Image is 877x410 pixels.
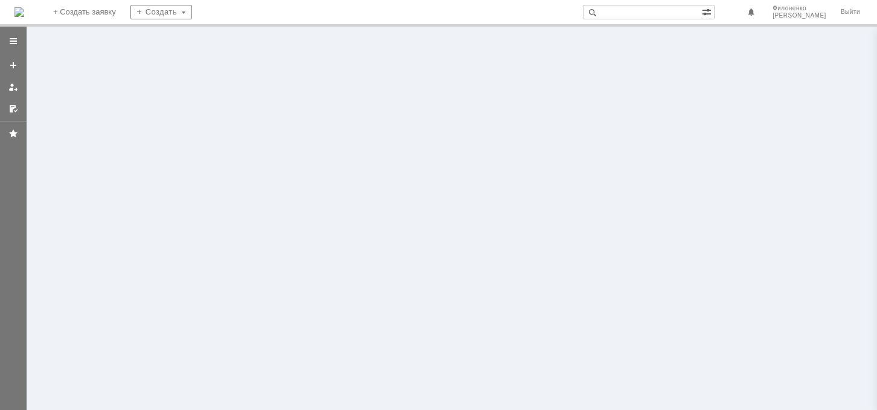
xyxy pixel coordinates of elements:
[4,56,23,75] a: Создать заявку
[773,5,826,12] span: Филоненко
[130,5,192,19] div: Создать
[773,12,826,19] span: [PERSON_NAME]
[14,7,24,17] img: logo
[14,7,24,17] a: Перейти на домашнюю страницу
[4,77,23,97] a: Мои заявки
[702,5,714,17] span: Расширенный поиск
[4,99,23,119] a: Мои согласования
